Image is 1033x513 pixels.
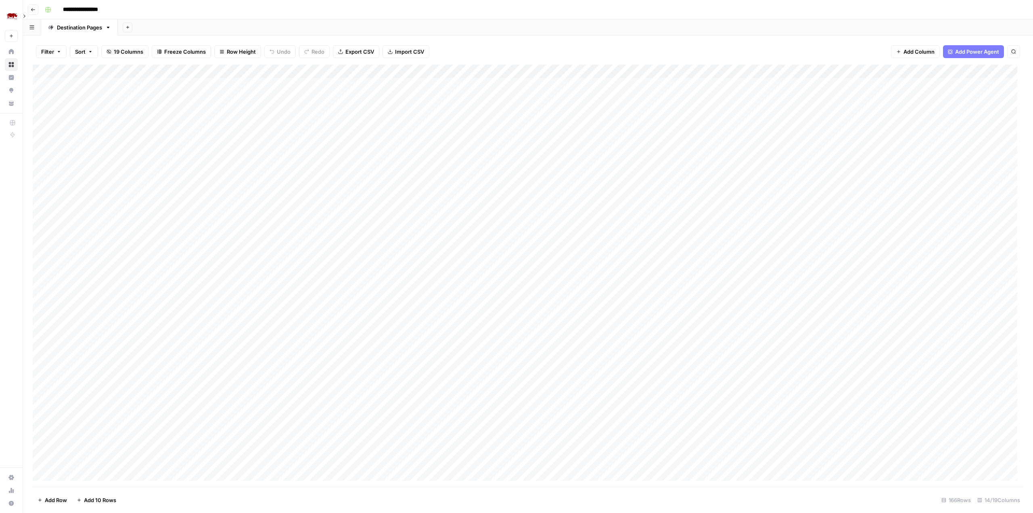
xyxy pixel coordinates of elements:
[333,45,379,58] button: Export CSV
[312,48,324,56] span: Redo
[5,97,18,110] a: Your Data
[45,496,67,504] span: Add Row
[36,45,67,58] button: Filter
[214,45,261,58] button: Row Height
[395,48,424,56] span: Import CSV
[41,48,54,56] span: Filter
[70,45,98,58] button: Sort
[41,19,118,36] a: Destination Pages
[299,45,330,58] button: Redo
[5,471,18,484] a: Settings
[5,45,18,58] a: Home
[277,48,291,56] span: Undo
[152,45,211,58] button: Freeze Columns
[891,45,940,58] button: Add Column
[383,45,429,58] button: Import CSV
[938,494,974,507] div: 166 Rows
[84,496,116,504] span: Add 10 Rows
[974,494,1023,507] div: 14/19 Columns
[5,497,18,510] button: Help + Support
[114,48,143,56] span: 19 Columns
[5,84,18,97] a: Opportunities
[264,45,296,58] button: Undo
[5,484,18,497] a: Usage
[75,48,86,56] span: Sort
[345,48,374,56] span: Export CSV
[5,58,18,71] a: Browse
[227,48,256,56] span: Row Height
[57,23,102,31] div: Destination Pages
[101,45,148,58] button: 19 Columns
[33,494,72,507] button: Add Row
[5,9,19,24] img: Rhino Africa Logo
[5,6,18,27] button: Workspace: Rhino Africa
[5,71,18,84] a: Insights
[943,45,1004,58] button: Add Power Agent
[903,48,935,56] span: Add Column
[955,48,999,56] span: Add Power Agent
[72,494,121,507] button: Add 10 Rows
[164,48,206,56] span: Freeze Columns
